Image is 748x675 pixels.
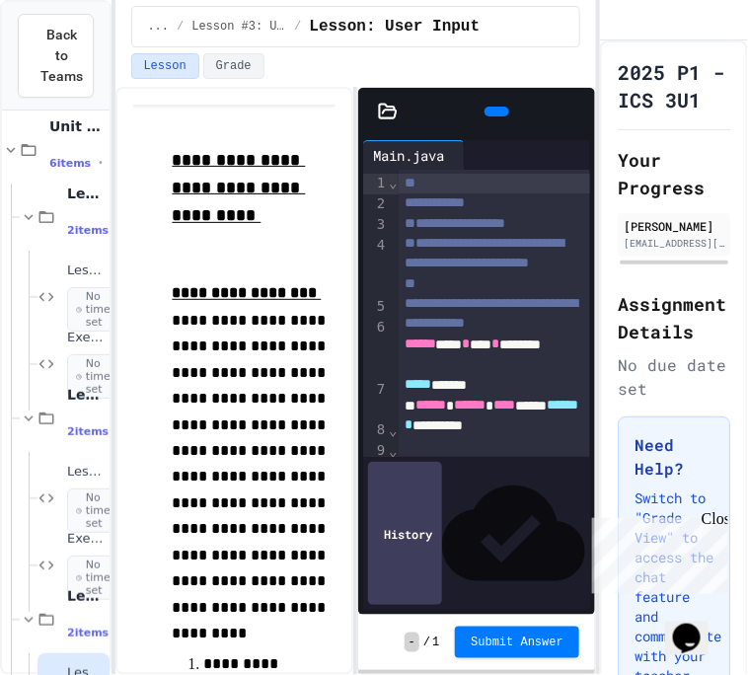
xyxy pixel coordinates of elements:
[67,287,125,333] span: No time set
[8,8,136,125] div: Chat with us now!Close
[624,217,724,235] div: [PERSON_NAME]
[363,420,388,441] div: 8
[67,224,109,237] span: 2 items
[363,441,388,483] div: 9
[618,58,730,113] h1: 2025 P1 - ICS 3U1
[388,175,398,190] span: Fold line
[310,15,481,38] span: Lesson: User Input
[177,19,184,35] span: /
[432,635,439,650] span: 1
[363,174,388,194] div: 1
[67,262,106,279] span: Lesson: Output/Output Formatting
[49,157,91,170] span: 6 items
[67,185,106,202] span: Lesson #1: Output/Output Formatting
[618,353,730,401] div: No due date set
[363,145,454,166] div: Main.java
[148,19,170,35] span: ...
[40,25,83,87] span: Back to Teams
[203,53,264,79] button: Grade
[67,354,125,400] span: No time set
[363,318,388,380] div: 6
[363,194,388,215] div: 2
[49,117,106,135] span: Unit #2: Basic Programming Concepts
[405,633,419,652] span: -
[67,556,125,601] span: No time set
[67,627,109,639] span: 2 items
[363,215,388,236] div: 3
[584,510,728,594] iframe: chat widget
[368,462,442,605] div: History
[388,422,398,438] span: Fold line
[618,146,730,201] h2: Your Progress
[67,386,106,404] span: Lesson #2: Variables & Data Types
[67,531,106,548] span: Exercises: Variables & Data Types
[624,236,724,251] div: [EMAIL_ADDRESS][DOMAIN_NAME]
[67,464,106,481] span: Lesson: Variables & Data Types
[67,587,106,605] span: Lesson #3: User Input
[67,330,106,346] span: Exercises: Output/Output Formatting
[191,19,286,35] span: Lesson #3: User Input
[635,433,713,481] h3: Need Help?
[363,380,388,421] div: 7
[99,155,103,171] span: •
[471,635,563,650] span: Submit Answer
[423,635,430,650] span: /
[363,236,388,298] div: 4
[131,53,199,79] button: Lesson
[294,19,301,35] span: /
[665,596,728,655] iframe: chat widget
[67,425,109,438] span: 2 items
[618,290,730,345] h2: Assignment Details
[67,488,125,534] span: No time set
[363,297,388,318] div: 5
[388,443,398,459] span: Fold line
